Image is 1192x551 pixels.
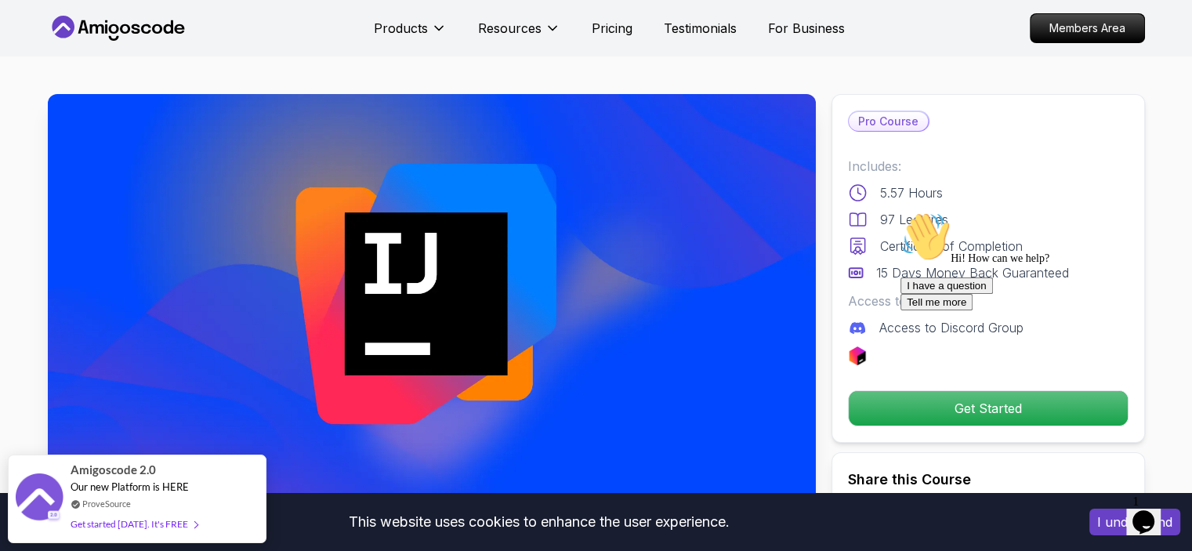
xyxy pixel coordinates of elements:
p: Includes: [848,157,1129,176]
div: 👋Hi! How can we help?I have a questionTell me more [6,6,288,105]
button: Products [374,19,447,50]
span: Our new Platform is HERE [71,480,189,493]
p: Access to Discord Group [879,318,1024,337]
a: ProveSource [82,497,131,510]
div: Get started [DATE]. It's FREE [71,515,197,533]
span: Amigoscode 2.0 [71,461,156,479]
div: This website uses cookies to enhance the user experience. [12,505,1066,539]
img: :wave: [6,6,56,56]
img: jetbrains logo [848,346,867,365]
iframe: chat widget [894,205,1176,480]
button: Get Started [848,390,1129,426]
button: Resources [478,19,560,50]
button: Tell me more [6,89,78,105]
a: Testimonials [664,19,737,38]
p: Members Area [1031,14,1144,42]
p: Get Started [849,391,1128,426]
iframe: chat widget [1126,488,1176,535]
a: Pricing [592,19,632,38]
button: I have a question [6,72,99,89]
p: Products [374,19,428,38]
p: Certificate of Completion [880,237,1023,256]
img: provesource social proof notification image [16,473,63,524]
p: 15 Days Money Back Guaranteed [876,263,1069,282]
a: Members Area [1030,13,1145,43]
p: Access to: [848,292,1129,310]
p: Pro Course [849,112,928,131]
span: Hi! How can we help? [6,47,155,59]
p: 97 Lectures [880,210,948,229]
p: Resources [478,19,542,38]
p: 5.57 Hours [880,183,943,202]
img: intellij-developer-guide_thumbnail [48,94,816,526]
h2: Share this Course [848,469,1129,491]
button: Accept cookies [1089,509,1180,535]
a: For Business [768,19,845,38]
